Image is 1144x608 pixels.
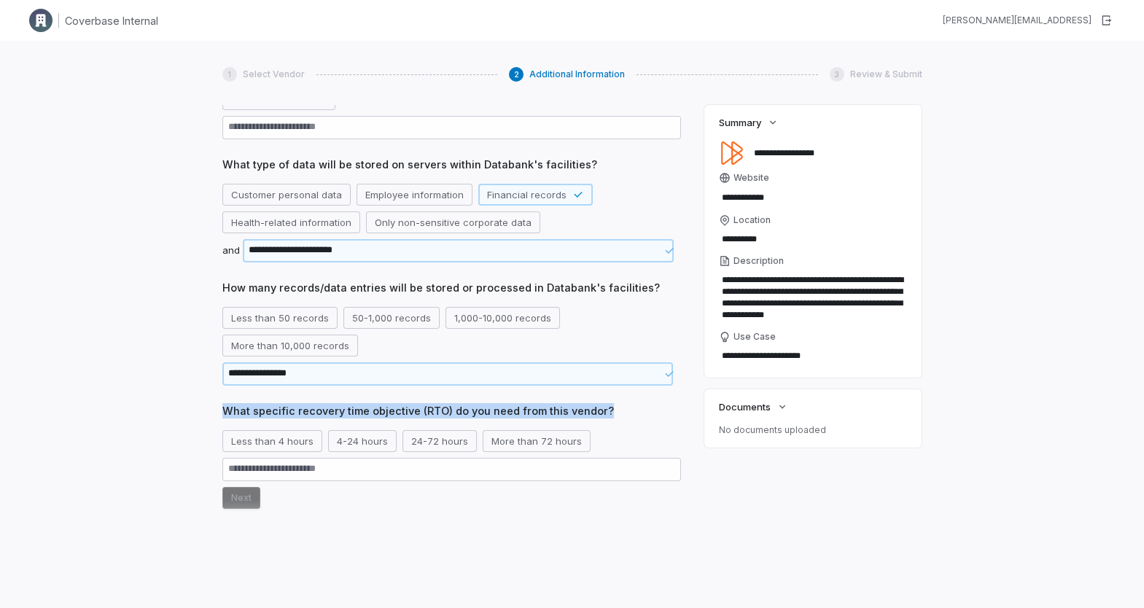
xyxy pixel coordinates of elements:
[719,270,908,325] textarea: Description
[445,307,560,329] button: 1,000-10,000 records
[222,307,338,329] button: Less than 50 records
[719,229,908,249] input: Location
[478,184,593,206] button: Financial records
[529,69,625,80] span: Additional Information
[222,335,358,356] button: More than 10,000 records
[222,157,681,172] span: What type of data will be stored on servers within Databank's facilities?
[734,255,784,267] span: Description
[328,430,397,452] button: 4-24 hours
[719,346,908,366] textarea: Use Case
[402,430,477,452] button: 24-72 hours
[943,15,1092,26] div: [PERSON_NAME][EMAIL_ADDRESS]
[483,430,591,452] button: More than 72 hours
[715,394,793,420] button: Documents
[65,13,158,28] h1: Coverbase Internal
[29,9,52,32] img: Clerk Logo
[343,307,440,329] button: 50-1,000 records
[719,400,771,413] span: Documents
[243,69,305,80] span: Select Vendor
[222,403,681,418] span: What specific recovery time objective (RTO) do you need from this vendor?
[734,331,776,343] span: Use Case
[222,184,351,206] button: Customer personal data
[850,69,922,80] span: Review & Submit
[715,109,783,136] button: Summary
[222,67,237,82] div: 1
[830,67,844,82] div: 3
[734,214,771,226] span: Location
[222,430,322,452] button: Less than 4 hours
[222,280,681,295] span: How many records/data entries will be stored or processed in Databank's facilities?
[719,116,761,129] span: Summary
[734,172,769,184] span: Website
[366,211,540,233] button: Only non-sensitive corporate data
[719,424,908,436] p: No documents uploaded
[509,67,524,82] div: 2
[222,239,681,262] div: and
[222,211,360,233] button: Health-related information
[357,184,472,206] button: Employee information
[719,187,883,208] input: Website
